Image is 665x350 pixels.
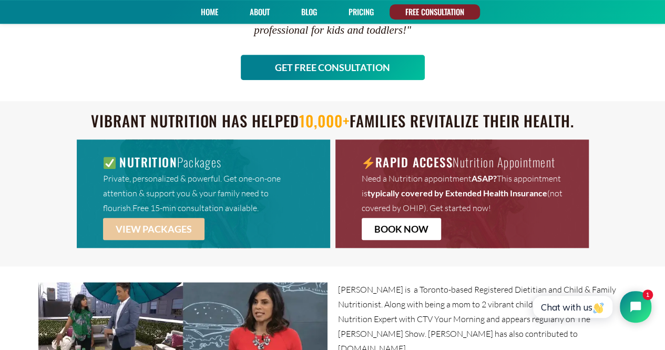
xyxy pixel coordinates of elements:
span: Packages [103,153,222,171]
a: Blog [298,4,321,19]
iframe: Tidio Chat [521,282,660,332]
span: Nutrition Appointment [362,153,556,171]
a: GET FREE CONSULTATION [241,55,425,80]
a: PRICING [345,4,377,19]
img: ⚡ [362,157,374,169]
span: GET FREE CONSULTATION [275,63,390,72]
span: BOOK NOW [374,224,428,234]
a: BOOK NOW [362,218,441,240]
strong: ASAP? [472,173,497,183]
a: VIEW PACKAGES [103,218,204,240]
a: FREE CONSULTATION [402,4,468,19]
p: Need a Nutrition appointment This appointment is (not covered by OHIP). Get started now! [362,171,562,215]
b: Free 15-min consultation available. [132,203,259,213]
strong: Vibrant Nutrition has helped families revitalize their health. [91,109,574,132]
img: ✅ [104,157,116,169]
span: VIEW PACKAGES [116,224,192,234]
strong: NUTRITION [119,153,177,171]
a: About [246,4,273,19]
span: 10,000+ [299,109,350,132]
strong: typically covered by Extended Health Insurance [367,188,547,198]
strong: RAPID ACCESS [375,153,453,171]
p: Private, personalized & powerful. Get one-on-one attention & support you & your family need to fl... [103,171,304,215]
a: Home [197,4,222,19]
